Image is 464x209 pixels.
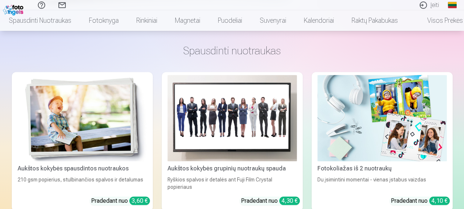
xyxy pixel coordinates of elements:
a: Rinkiniai [127,10,166,31]
div: 4,10 € [429,197,450,205]
div: 3,60 € [129,197,150,205]
a: Puodeliai [209,10,251,31]
div: 210 gsm popierius, stulbinančios spalvos ir detalumas [15,176,150,191]
a: Raktų pakabukas [343,10,407,31]
div: Ryškios spalvos ir detalės ant Fuji Film Crystal popieriaus [165,176,300,191]
img: Fotokoliažas iš 2 nuotraukų [317,75,447,161]
div: Pradedant nuo [391,197,450,205]
div: Aukštos kokybės spausdintos nuotraukos [15,164,150,173]
div: Aukštos kokybės grupinių nuotraukų spauda [165,164,300,173]
h3: Spausdinti nuotraukas [18,44,447,57]
a: Kalendoriai [295,10,343,31]
div: 4,30 € [279,197,300,205]
a: Fotoknyga [80,10,127,31]
div: Fotokoliažas iš 2 nuotraukų [314,164,450,173]
img: Aukštos kokybės grupinių nuotraukų spauda [168,75,297,161]
a: Suvenyrai [251,10,295,31]
a: Magnetai [166,10,209,31]
img: /fa2 [3,3,25,15]
div: Pradedant nuo [91,197,150,205]
div: Pradedant nuo [241,197,300,205]
img: Aukštos kokybės spausdintos nuotraukos [18,75,147,161]
div: Du įsimintini momentai - vienas įstabus vaizdas [314,176,450,191]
